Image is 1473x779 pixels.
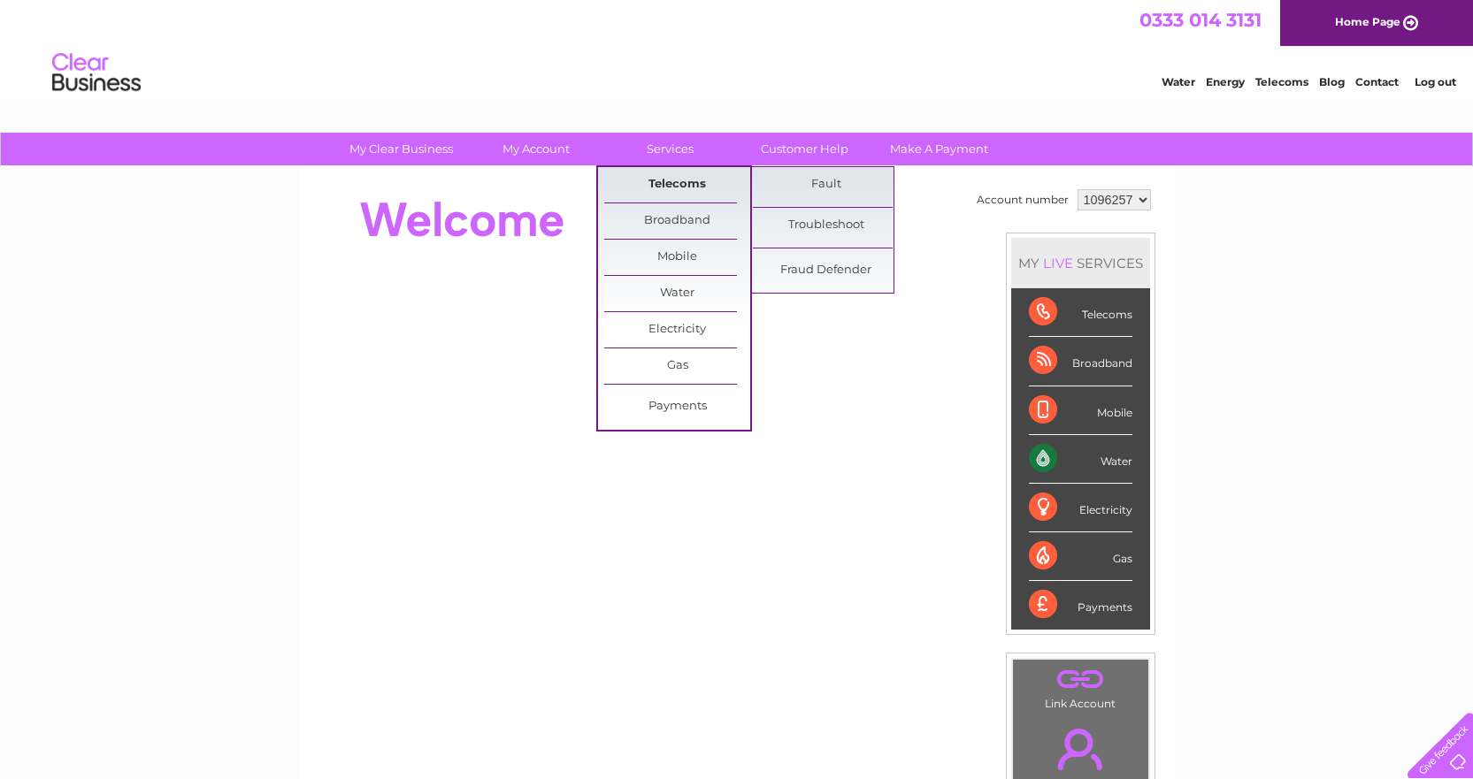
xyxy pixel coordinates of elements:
a: Customer Help [732,133,878,165]
a: Contact [1355,75,1399,88]
a: Payments [604,389,750,424]
div: Broadband [1029,337,1132,386]
a: My Account [463,133,609,165]
a: Fraud Defender [753,253,899,288]
div: Clear Business is a trading name of Verastar Limited (registered in [GEOGRAPHIC_DATA] No. 3667643... [319,10,1155,86]
a: Electricity [604,312,750,347]
div: Payments [1029,581,1132,629]
div: Water [1029,435,1132,484]
a: Gas [604,348,750,384]
a: 0333 014 3131 [1139,9,1262,31]
td: Link Account [1012,659,1149,714]
a: Energy [1206,75,1245,88]
a: . [1017,664,1144,695]
div: Electricity [1029,484,1132,532]
a: Blog [1319,75,1345,88]
a: Make A Payment [866,133,1012,165]
div: Mobile [1029,386,1132,435]
a: Troubleshoot [753,208,899,243]
a: Water [604,276,750,311]
a: Broadband [604,203,750,239]
a: My Clear Business [328,133,474,165]
td: Account number [972,185,1073,215]
div: LIVE [1040,255,1077,271]
a: Water [1162,75,1195,88]
div: Gas [1029,532,1132,581]
a: Services [597,133,743,165]
a: Mobile [604,240,750,275]
img: logo.png [51,46,142,100]
a: Log out [1415,75,1456,88]
div: Telecoms [1029,288,1132,337]
a: Telecoms [1255,75,1308,88]
a: Fault [753,167,899,202]
a: Telecoms [604,167,750,202]
div: MY SERVICES [1011,238,1150,288]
